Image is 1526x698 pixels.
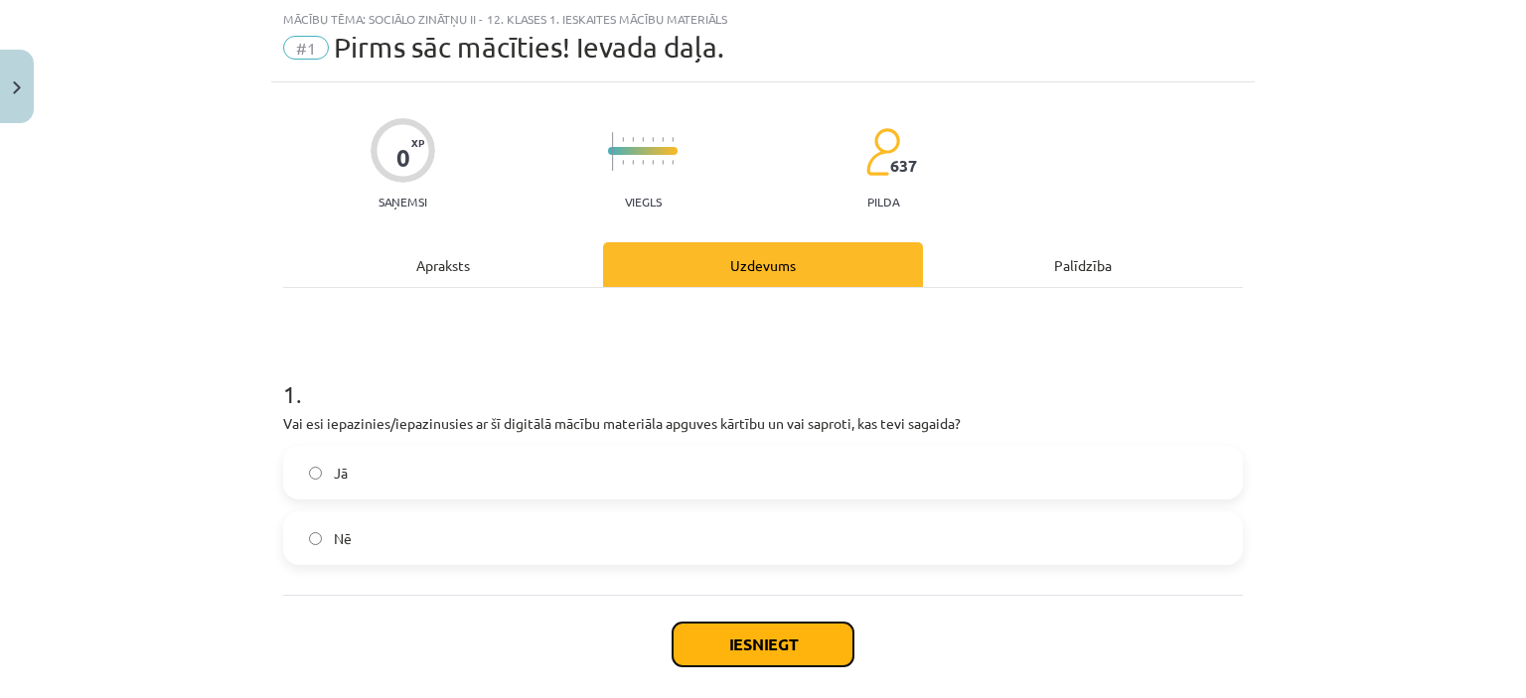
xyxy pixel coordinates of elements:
[642,160,644,165] img: icon-short-line-57e1e144782c952c97e751825c79c345078a6d821885a25fce030b3d8c18986b.svg
[309,532,322,545] input: Nē
[662,137,664,142] img: icon-short-line-57e1e144782c952c97e751825c79c345078a6d821885a25fce030b3d8c18986b.svg
[334,528,352,549] span: Nē
[371,195,435,209] p: Saņemsi
[662,160,664,165] img: icon-short-line-57e1e144782c952c97e751825c79c345078a6d821885a25fce030b3d8c18986b.svg
[283,12,1243,26] div: Mācību tēma: Sociālo zinātņu ii - 12. klases 1. ieskaites mācību materiāls
[625,195,662,209] p: Viegls
[603,242,923,287] div: Uzdevums
[334,31,724,64] span: Pirms sāc mācīties! Ievada daļa.
[396,144,410,172] div: 0
[865,127,900,177] img: students-c634bb4e5e11cddfef0936a35e636f08e4e9abd3cc4e673bd6f9a4125e45ecb1.svg
[283,413,1243,434] p: Vai esi iepazinies/iepazinusies ar šī digitālā mācību materiāla apguves kārtību un vai saproti, k...
[632,160,634,165] img: icon-short-line-57e1e144782c952c97e751825c79c345078a6d821885a25fce030b3d8c18986b.svg
[923,242,1243,287] div: Palīdzība
[13,81,21,94] img: icon-close-lesson-0947bae3869378f0d4975bcd49f059093ad1ed9edebbc8119c70593378902aed.svg
[283,346,1243,407] h1: 1 .
[334,463,348,484] span: Jā
[652,137,654,142] img: icon-short-line-57e1e144782c952c97e751825c79c345078a6d821885a25fce030b3d8c18986b.svg
[283,36,329,60] span: #1
[411,137,424,148] span: XP
[612,132,614,171] img: icon-long-line-d9ea69661e0d244f92f715978eff75569469978d946b2353a9bb055b3ed8787d.svg
[283,242,603,287] div: Apraksts
[890,157,917,175] span: 637
[309,467,322,480] input: Jā
[622,160,624,165] img: icon-short-line-57e1e144782c952c97e751825c79c345078a6d821885a25fce030b3d8c18986b.svg
[632,137,634,142] img: icon-short-line-57e1e144782c952c97e751825c79c345078a6d821885a25fce030b3d8c18986b.svg
[642,137,644,142] img: icon-short-line-57e1e144782c952c97e751825c79c345078a6d821885a25fce030b3d8c18986b.svg
[867,195,899,209] p: pilda
[672,137,674,142] img: icon-short-line-57e1e144782c952c97e751825c79c345078a6d821885a25fce030b3d8c18986b.svg
[622,137,624,142] img: icon-short-line-57e1e144782c952c97e751825c79c345078a6d821885a25fce030b3d8c18986b.svg
[673,623,853,666] button: Iesniegt
[652,160,654,165] img: icon-short-line-57e1e144782c952c97e751825c79c345078a6d821885a25fce030b3d8c18986b.svg
[672,160,674,165] img: icon-short-line-57e1e144782c952c97e751825c79c345078a6d821885a25fce030b3d8c18986b.svg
